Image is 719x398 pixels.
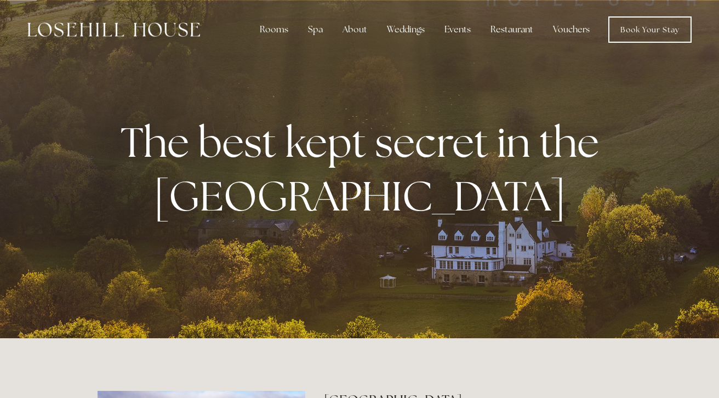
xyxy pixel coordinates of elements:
img: Losehill House [27,22,200,37]
div: Spa [299,19,332,41]
div: About [334,19,376,41]
a: Vouchers [544,19,598,41]
strong: The best kept secret in the [GEOGRAPHIC_DATA] [121,115,608,223]
div: Rooms [251,19,297,41]
div: Weddings [378,19,433,41]
a: Book Your Stay [608,16,692,43]
div: Events [436,19,480,41]
div: Restaurant [482,19,542,41]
